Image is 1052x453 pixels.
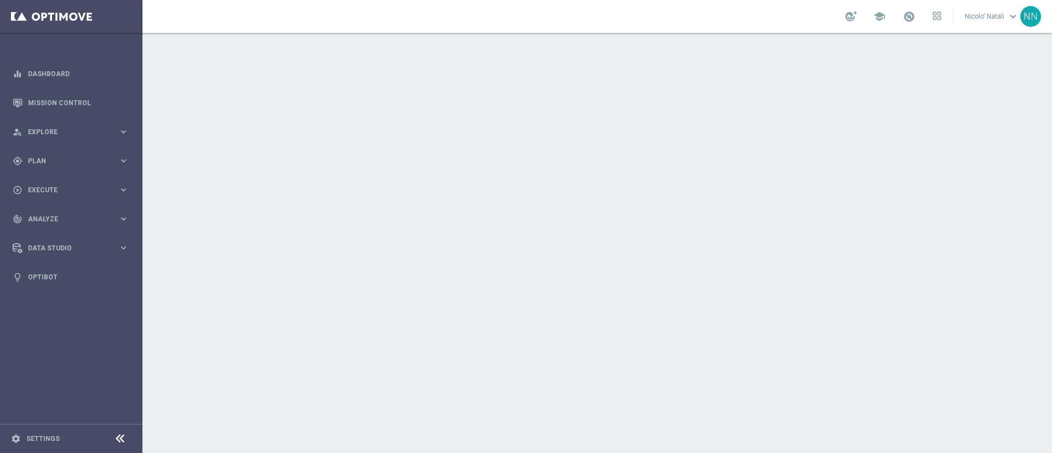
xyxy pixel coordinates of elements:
i: person_search [13,127,22,137]
i: keyboard_arrow_right [118,185,129,195]
button: person_search Explore keyboard_arrow_right [12,128,129,136]
div: Analyze [13,214,118,224]
div: Optibot [13,262,129,291]
span: Explore [28,129,118,135]
a: Nicolo' Natalikeyboard_arrow_down [964,8,1020,25]
div: Mission Control [13,88,129,117]
span: Plan [28,158,118,164]
i: track_changes [13,214,22,224]
i: keyboard_arrow_right [118,214,129,224]
button: Mission Control [12,99,129,107]
button: lightbulb Optibot [12,273,129,282]
button: gps_fixed Plan keyboard_arrow_right [12,157,129,165]
div: Execute [13,185,118,195]
i: play_circle_outline [13,185,22,195]
button: play_circle_outline Execute keyboard_arrow_right [12,186,129,194]
a: Optibot [28,262,129,291]
a: Dashboard [28,59,129,88]
i: lightbulb [13,272,22,282]
i: keyboard_arrow_right [118,243,129,253]
a: Settings [26,435,60,442]
button: Data Studio keyboard_arrow_right [12,244,129,253]
div: Plan [13,156,118,166]
span: Analyze [28,216,118,222]
button: equalizer Dashboard [12,70,129,78]
i: keyboard_arrow_right [118,127,129,137]
div: Dashboard [13,59,129,88]
i: gps_fixed [13,156,22,166]
span: school [873,10,885,22]
i: keyboard_arrow_right [118,156,129,166]
div: Explore [13,127,118,137]
span: Data Studio [28,245,118,251]
i: settings [11,434,21,444]
div: Data Studio [13,243,118,253]
button: track_changes Analyze keyboard_arrow_right [12,215,129,223]
i: equalizer [13,69,22,79]
a: Mission Control [28,88,129,117]
span: keyboard_arrow_down [1007,10,1019,22]
div: NN [1020,6,1041,27]
span: Execute [28,187,118,193]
